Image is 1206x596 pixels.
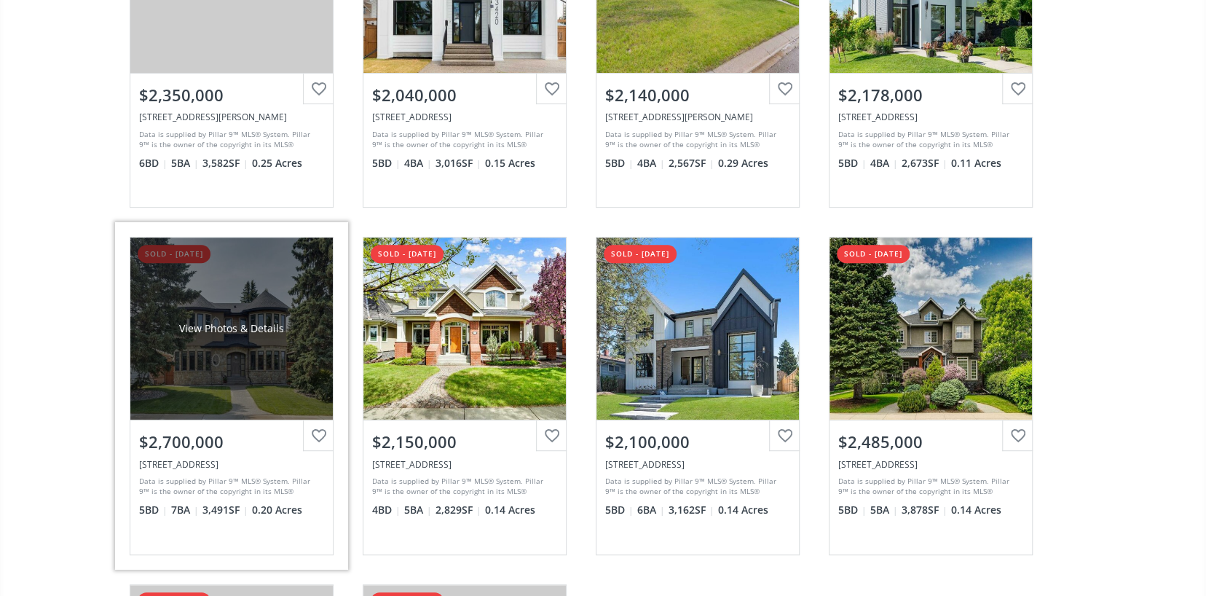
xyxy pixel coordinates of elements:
div: Data is supplied by Pillar 9™ MLS® System. Pillar 9™ is the owner of the copyright in its MLS® Sy... [372,476,553,498]
span: 5 BD [838,503,867,517]
span: 3,582 SF [202,156,248,170]
div: $2,140,000 [605,84,790,106]
div: $2,700,000 [139,431,324,453]
div: 6836 Livingstone Drive SW, Calgary, AB T3E6J5 [605,111,790,123]
span: 0.15 Acres [485,156,535,170]
span: 4 BD [372,503,401,517]
span: 0.14 Acres [951,503,1001,517]
span: 0.14 Acres [718,503,768,517]
span: 0.25 Acres [252,156,302,170]
div: 3420 Caribou Drive NW, Calgary, AB T2L 0S5 [372,111,557,123]
div: Data is supplied by Pillar 9™ MLS® System. Pillar 9™ is the owner of the copyright in its MLS® Sy... [139,476,320,498]
div: $2,178,000 [838,84,1023,106]
span: 5 BD [139,503,167,517]
span: 5 BD [372,156,401,170]
div: $2,350,000 [139,84,324,106]
a: sold - [DATE]$2,485,000[STREET_ADDRESS]Data is supplied by Pillar 9™ MLS® System. Pillar 9™ is th... [814,222,1047,569]
span: 6 BD [139,156,167,170]
span: 5 BA [171,156,199,170]
span: 2,567 SF [669,156,714,170]
div: Data is supplied by Pillar 9™ MLS® System. Pillar 9™ is the owner of the copyright in its MLS® Sy... [139,129,320,151]
span: 0.14 Acres [485,503,535,517]
span: 7 BA [171,503,199,517]
div: 915 24 Avenue NW, Calgary, AB T2M 1Y2 [139,458,324,471]
span: 3,162 SF [669,503,714,517]
span: 6 BA [637,503,665,517]
div: Data is supplied by Pillar 9™ MLS® System. Pillar 9™ is the owner of the copyright in its MLS® Sy... [605,476,787,498]
span: 3,878 SF [902,503,947,517]
div: 6948 Livingstone Drive SW, Calgary, AB T3E 6J5 [139,111,324,123]
span: 4 BA [404,156,432,170]
div: $2,100,000 [605,431,790,453]
span: 2,829 SF [435,503,481,517]
div: Data is supplied by Pillar 9™ MLS® System. Pillar 9™ is the owner of the copyright in its MLS® Sy... [838,476,1020,498]
span: 5 BD [605,156,634,170]
span: 4 BA [637,156,665,170]
div: $2,150,000 [372,431,557,453]
span: 5 BD [838,156,867,170]
span: 5 BA [404,503,432,517]
div: View Photos & Details [179,321,284,336]
div: 2201 30 Avenue SW, Calgary, AB T2T 1R8 [838,111,1023,123]
div: Data is supplied by Pillar 9™ MLS® System. Pillar 9™ is the owner of the copyright in its MLS® Sy... [372,129,553,151]
span: 0.20 Acres [252,503,302,517]
span: 4 BA [870,156,898,170]
div: $2,485,000 [838,431,1023,453]
span: 0.11 Acres [951,156,1001,170]
span: 2,673 SF [902,156,947,170]
div: 1332 7 Street NW, Calgary, AB T2M3H2 [372,458,557,471]
div: 3805 7A Street SW, Calgary, AB T2T 2Y8 [838,458,1023,471]
span: 0.29 Acres [718,156,768,170]
a: sold - [DATE]View Photos & Details$2,700,000[STREET_ADDRESS]Data is supplied by Pillar 9™ MLS® Sy... [115,222,348,569]
span: 5 BA [870,503,898,517]
span: 3,016 SF [435,156,481,170]
div: 83 Lissington Drive SW, Calgary, AB T3E 5E4 [605,458,790,471]
a: sold - [DATE]$2,150,000[STREET_ADDRESS]Data is supplied by Pillar 9™ MLS® System. Pillar 9™ is th... [348,222,581,569]
div: Data is supplied by Pillar 9™ MLS® System. Pillar 9™ is the owner of the copyright in its MLS® Sy... [605,129,787,151]
a: sold - [DATE]$2,100,000[STREET_ADDRESS]Data is supplied by Pillar 9™ MLS® System. Pillar 9™ is th... [581,222,814,569]
div: Data is supplied by Pillar 9™ MLS® System. Pillar 9™ is the owner of the copyright in its MLS® Sy... [838,129,1020,151]
div: $2,040,000 [372,84,557,106]
span: 3,491 SF [202,503,248,517]
span: 5 BD [605,503,634,517]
